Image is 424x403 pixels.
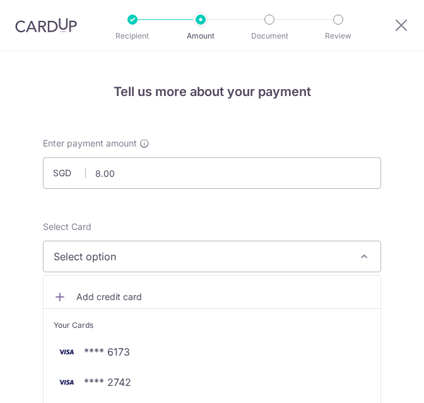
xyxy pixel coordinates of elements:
[313,30,363,42] p: Review
[43,137,137,150] span: Enter payment amount
[175,30,226,42] p: Amount
[54,375,79,390] img: VISA
[343,365,411,397] iframe: Opens a widget where you can find more information
[107,30,158,42] p: Recipient
[43,241,381,272] button: Select option
[15,18,77,33] img: CardUp
[43,221,91,232] span: translation missing: en.payables.payment_networks.credit_card.summary.labels.select_card
[53,167,86,179] span: SGD
[43,81,381,102] h4: Tell us more about your payment
[43,157,381,189] input: 0.00
[54,319,93,332] span: Your Cards
[54,249,353,264] span: Select option
[76,291,370,303] span: Add credit card
[244,30,295,42] p: Document
[44,286,380,308] a: Add credit card
[54,344,79,359] img: VISA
